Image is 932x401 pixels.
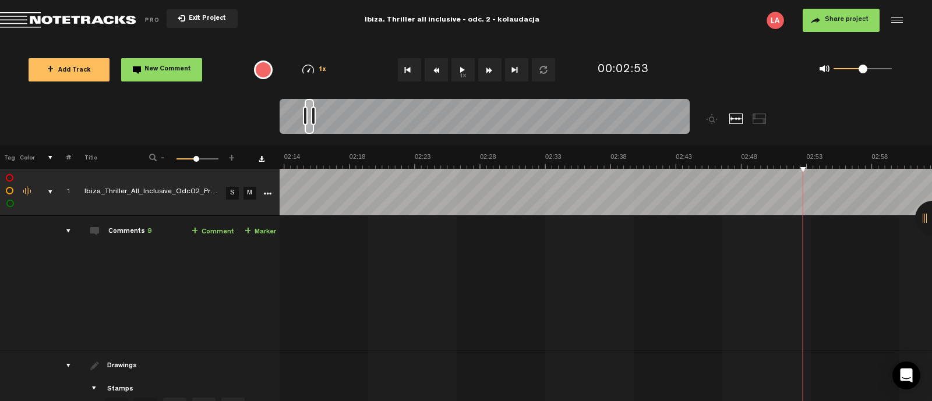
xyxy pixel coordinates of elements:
[185,16,226,22] span: Exit Project
[17,169,35,216] td: Change the color of the waveform
[37,186,55,198] div: comments, stamps & drawings
[55,225,73,237] div: comments
[451,58,475,81] button: 1x
[19,186,37,197] div: Change the color of the waveform
[319,67,327,73] span: 1x
[285,65,344,74] div: 1x
[55,187,73,198] div: Click to change the order number
[107,361,139,371] div: Drawings
[192,225,234,239] a: Comment
[47,65,54,74] span: +
[90,384,100,393] span: Showcase stamps
[55,360,73,371] div: drawings
[254,61,273,79] div: {{ tooltip_message }}
[158,152,168,159] span: -
[262,187,273,198] a: More
[803,9,880,32] button: Share project
[35,169,53,216] td: comments, stamps & drawings
[259,156,264,162] a: Download comments
[825,16,869,23] span: Share project
[302,65,314,74] img: speedometer.svg
[167,9,238,28] button: Exit Project
[425,58,448,81] button: Rewind
[53,169,71,216] td: Click to change the order number 1
[398,58,421,81] button: Go to beginning
[53,146,71,169] th: #
[71,169,223,216] td: Click to edit the title Ibiza_Thriller_All_Inclusive_Odc02_Prev_V2
[505,58,528,81] button: Go to end
[245,227,251,236] span: +
[243,187,256,200] a: M
[144,66,191,73] span: New Comment
[767,12,784,29] img: letters
[227,152,236,159] span: +
[892,361,920,389] div: Open Intercom Messenger
[47,68,91,74] span: Add Track
[598,62,649,79] div: 00:02:53
[192,227,198,236] span: +
[29,58,110,81] button: +Add Track
[478,58,502,81] button: Fast Forward
[245,225,276,239] a: Marker
[108,227,151,237] div: Comments
[532,58,555,81] button: Loop
[17,146,35,169] th: Color
[226,187,239,200] a: S
[107,385,133,395] div: Stamps
[84,187,236,198] div: Click to edit the title
[121,58,202,81] button: New Comment
[71,146,133,169] th: Title
[53,216,71,350] td: comments
[147,228,151,235] span: 9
